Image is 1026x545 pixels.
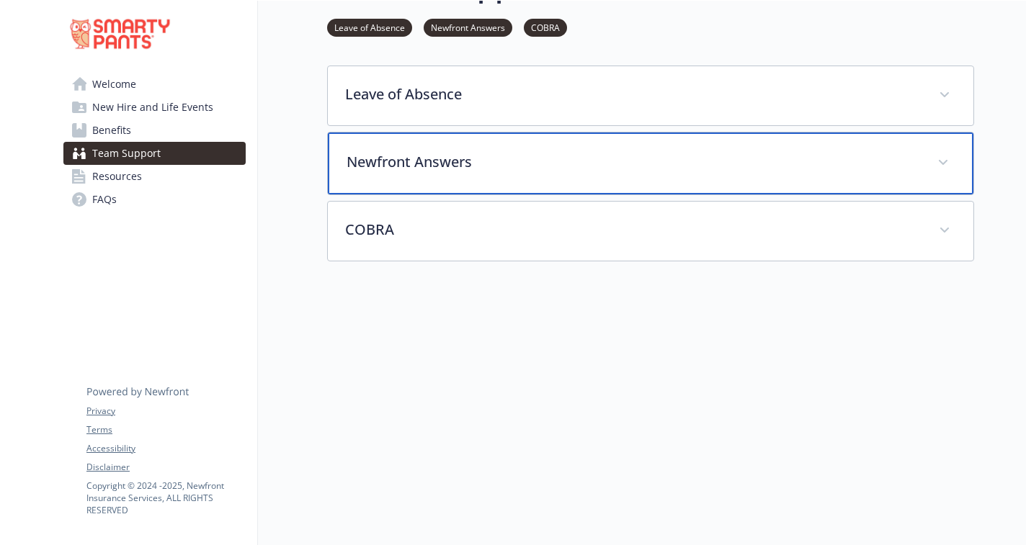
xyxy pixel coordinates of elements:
[328,202,973,261] div: COBRA
[86,442,245,455] a: Accessibility
[92,73,136,96] span: Welcome
[63,165,246,188] a: Resources
[63,119,246,142] a: Benefits
[63,73,246,96] a: Welcome
[328,132,973,194] div: Newfront Answers
[63,188,246,211] a: FAQs
[86,461,245,474] a: Disclaimer
[524,20,567,34] a: COBRA
[92,119,131,142] span: Benefits
[327,20,412,34] a: Leave of Absence
[92,165,142,188] span: Resources
[347,151,920,173] p: Newfront Answers
[86,405,245,418] a: Privacy
[424,20,512,34] a: Newfront Answers
[86,423,245,436] a: Terms
[86,479,245,516] p: Copyright © 2024 - 2025 , Newfront Insurance Services, ALL RIGHTS RESERVED
[63,142,246,165] a: Team Support
[92,142,161,165] span: Team Support
[63,96,246,119] a: New Hire and Life Events
[345,84,922,105] p: Leave of Absence
[345,219,922,240] p: COBRA
[328,66,973,125] div: Leave of Absence
[92,96,213,119] span: New Hire and Life Events
[92,188,117,211] span: FAQs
